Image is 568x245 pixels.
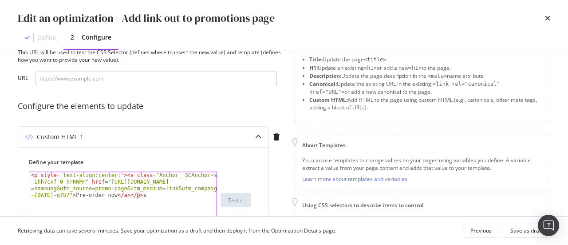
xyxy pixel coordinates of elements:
[309,56,323,63] strong: Title:
[35,71,277,86] input: https://www.example.com
[309,96,543,111] li: Add HTML to the page using custom HTML (e.g., canonicals, other meta tags, adding a block of URLs).
[29,158,251,166] label: Define your template
[302,201,543,209] div: Using CSS selectors to describe items to control
[503,224,550,238] button: Save as draft
[18,227,336,234] div: Retrieving data can take several minutes. Save your optimization as a draft and then deploy it fr...
[18,74,28,84] label: URL
[309,96,347,104] strong: Custom HTML:
[309,64,318,72] strong: H1:
[302,141,543,149] div: About Templates
[18,100,284,112] div: Configure the elements to update
[82,33,111,42] div: Configure
[18,11,275,26] div: Edit an optimization - Add link out to promotions page
[309,81,500,95] span: <link rel="canonical" href="URL">
[309,64,543,72] li: Update an existing or add a new to the page.
[364,65,377,71] span: <h1>
[309,56,543,64] li: Update the page .
[510,227,543,234] div: Save as draft
[302,157,543,172] div: You can use templates to change values on your pages using variables you define. A variable extra...
[221,193,251,207] button: Test it
[309,72,543,80] li: Update the page description in the name attribute
[37,133,83,141] div: Custom HTML 1
[18,48,284,64] div: This URL will be used to test the CSS Selector (defines where to insert the new value) and templa...
[470,227,492,234] div: Previous
[538,215,559,236] div: Open Intercom Messenger
[228,197,243,204] div: Test it
[428,73,447,79] span: <meta>
[409,65,422,71] span: <h1>
[309,72,341,80] strong: Description:
[37,33,56,42] div: Define
[71,33,74,42] div: 2
[309,80,337,88] strong: Canonical:
[545,11,550,26] div: times
[302,175,407,183] a: Learn more about templates and variables
[309,80,543,96] li: Update the existing URL in the existing or add a new canonical to the page.
[463,224,499,238] button: Previous
[364,56,387,63] span: <title>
